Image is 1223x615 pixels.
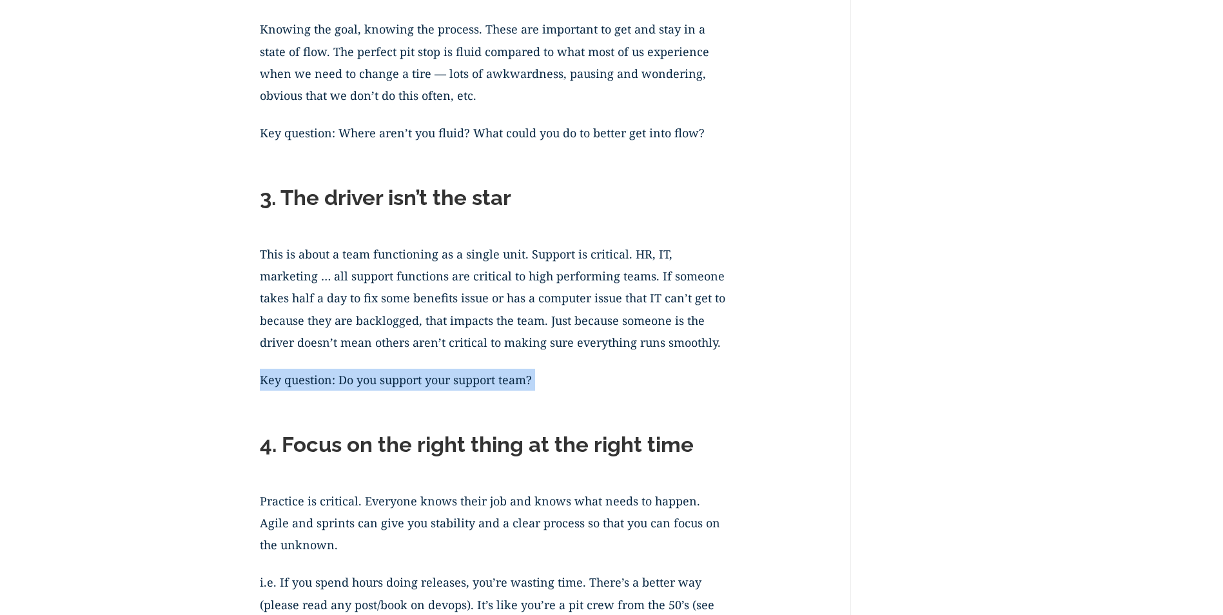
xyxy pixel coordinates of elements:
p: Practice is critical. Everyone knows their job and knows what needs to happen. Agile and sprints ... [260,490,730,572]
p: Key question: Where aren’t you fluid? What could you do to better get into flow? [260,122,730,159]
h2: 4. Focus on the right thing at the right time [260,432,730,464]
h2: 3. The driver isn’t the star [260,185,730,217]
p: This is about a team functioning as a single unit. Support is critical. HR, IT, marketing … all s... [260,243,730,369]
p: Knowing the goal, knowing the process. These are important to get and stay in a state of flow. Th... [260,18,730,122]
p: Key question: Do you support your support team? [260,369,730,406]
